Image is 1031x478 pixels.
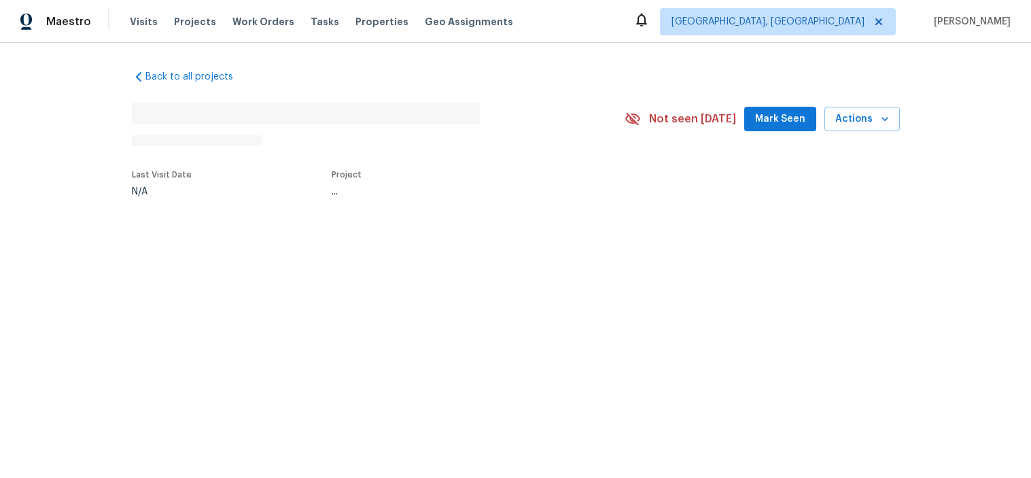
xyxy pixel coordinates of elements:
div: N/A [132,187,192,197]
a: Back to all projects [132,70,262,84]
span: Actions [835,111,889,128]
button: Actions [824,107,900,132]
span: Not seen [DATE] [649,112,736,126]
div: ... [332,187,593,197]
span: Projects [174,15,216,29]
span: Project [332,171,362,179]
span: [GEOGRAPHIC_DATA], [GEOGRAPHIC_DATA] [671,15,864,29]
span: Maestro [46,15,91,29]
span: Visits [130,15,158,29]
span: Properties [355,15,408,29]
span: [PERSON_NAME] [928,15,1011,29]
button: Mark Seen [744,107,816,132]
span: Last Visit Date [132,171,192,179]
span: Mark Seen [755,111,805,128]
span: Geo Assignments [425,15,513,29]
span: Tasks [311,17,339,27]
span: Work Orders [232,15,294,29]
